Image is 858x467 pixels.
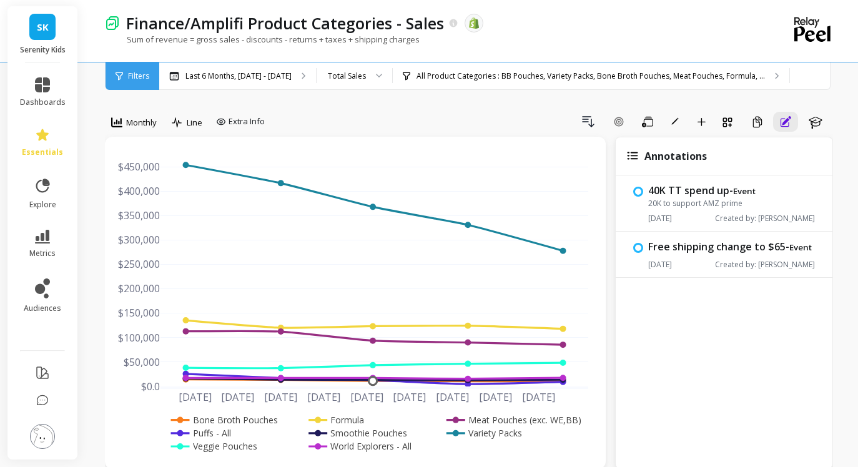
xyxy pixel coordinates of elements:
[22,147,63,157] span: essentials
[126,117,157,129] span: Monthly
[468,17,480,29] img: api.shopify.svg
[30,424,55,449] img: profile picture
[789,242,812,253] small: Event
[715,260,815,270] span: Created by: [PERSON_NAME]
[648,199,815,209] span: 20K to support AMZ prime
[126,12,444,34] p: Finance/Amplifi Product Categories - Sales
[20,45,66,55] p: Serenity Kids
[20,97,66,107] span: dashboards
[328,70,366,82] div: Total Sales
[229,116,265,128] span: Extra Info
[105,34,420,45] p: Sum of revenue = gross sales - discounts - returns + taxes + shipping charges
[185,71,292,81] p: Last 6 Months, [DATE] - [DATE]
[37,20,49,34] span: SK
[187,117,202,129] span: Line
[105,16,120,31] img: header icon
[644,149,707,163] span: Annotations
[648,214,672,224] span: [DATE]
[417,71,765,81] p: All Product Categories : BB Pouches, Variety Packs, Bone Broth Pouches, Meat Pouches, Formula, ...
[733,185,756,197] small: Event
[24,303,61,313] span: audiences
[29,200,56,210] span: explore
[648,260,672,270] span: [DATE]
[648,239,815,255] span: Free shipping change to $65 -
[715,214,815,224] span: Created by: [PERSON_NAME]
[648,183,815,199] span: 40K TT spend up -
[29,248,56,258] span: metrics
[128,71,149,81] span: Filters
